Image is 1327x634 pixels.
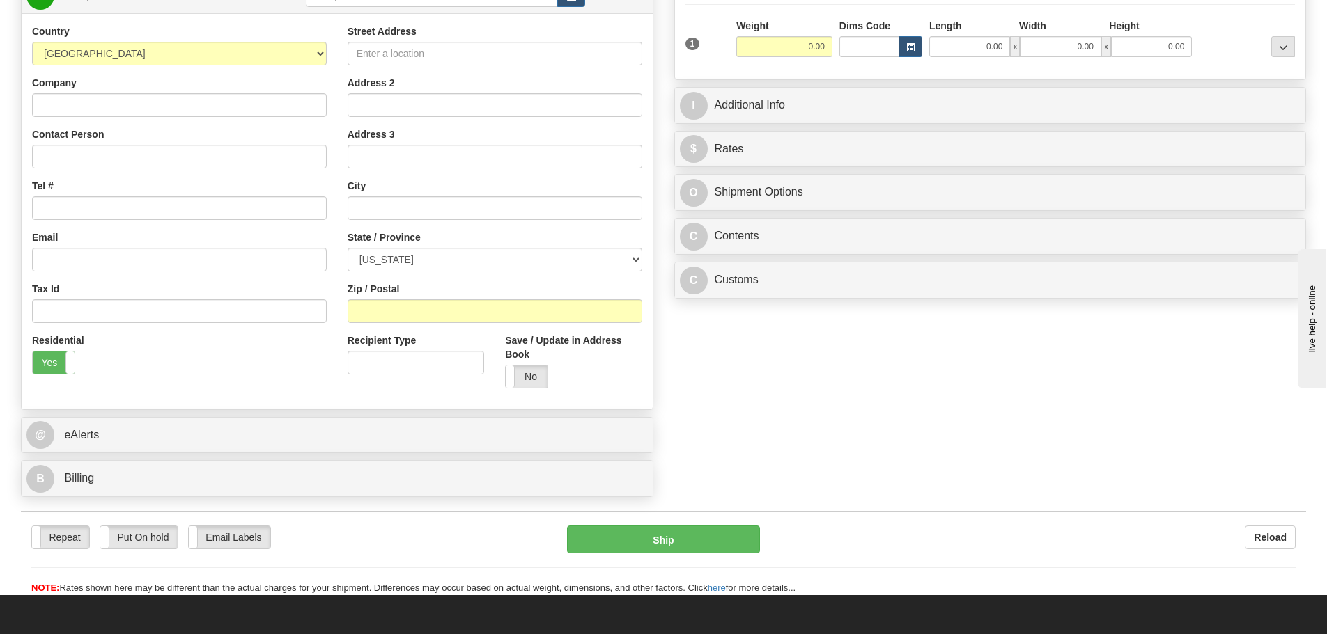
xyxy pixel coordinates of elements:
input: Enter a location [348,42,642,65]
span: $ [680,135,708,163]
label: No [506,365,548,388]
label: Residential [32,333,84,347]
span: O [680,179,708,207]
span: Billing [64,472,94,484]
a: $Rates [680,135,1301,164]
span: NOTE: [31,583,59,593]
span: I [680,92,708,120]
label: Tax Id [32,282,59,296]
a: @ eAlerts [26,421,648,450]
a: here [708,583,726,593]
label: Save / Update in Address Book [505,333,642,361]
label: Street Address [348,24,417,38]
button: Reload [1245,525,1296,549]
b: Reload [1254,532,1287,543]
a: B Billing [26,464,648,493]
span: eAlerts [64,429,99,441]
iframe: chat widget [1295,246,1326,388]
label: Address 3 [348,127,395,141]
label: State / Province [348,230,421,244]
label: Tel # [32,179,54,193]
span: x [1010,36,1020,57]
a: CCustoms [680,266,1301,294]
label: Dims Code [839,19,890,33]
label: Weight [736,19,768,33]
label: Yes [33,351,75,374]
button: Ship [567,525,760,553]
span: B [26,465,54,493]
div: Rates shown here may be different than the actual charges for your shipment. Differences may occu... [21,582,1306,595]
a: CContents [680,222,1301,251]
label: Address 2 [348,76,395,90]
label: Country [32,24,70,38]
span: C [680,267,708,294]
a: IAdditional Info [680,91,1301,120]
label: Height [1109,19,1140,33]
label: Repeat [32,526,89,548]
label: Width [1019,19,1046,33]
label: Put On hold [100,526,178,548]
label: Length [929,19,962,33]
label: Company [32,76,77,90]
span: @ [26,421,54,449]
label: Recipient Type [348,333,417,347]
label: City [348,179,366,193]
label: Email Labels [189,526,270,548]
span: 1 [685,38,700,50]
label: Zip / Postal [348,282,400,296]
span: C [680,223,708,251]
div: live help - online [10,12,129,22]
div: ... [1271,36,1295,57]
label: Email [32,230,58,244]
span: x [1101,36,1111,57]
label: Contact Person [32,127,104,141]
a: OShipment Options [680,178,1301,207]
